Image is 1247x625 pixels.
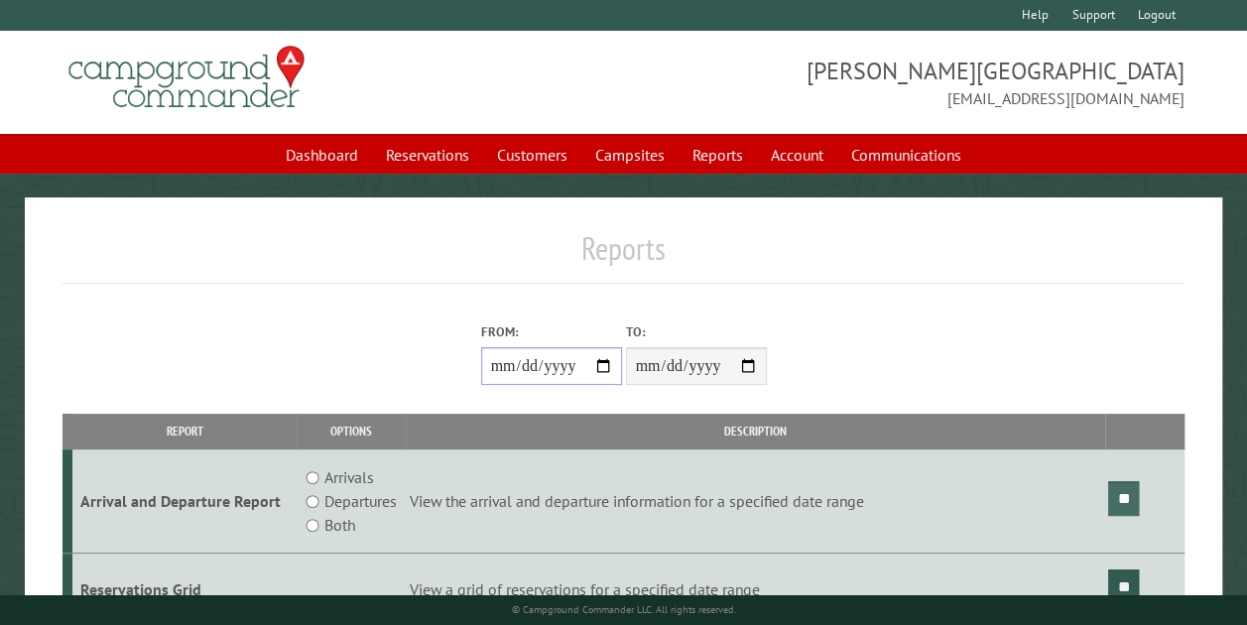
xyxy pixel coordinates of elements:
small: © Campground Commander LLC. All rights reserved. [512,603,736,616]
a: Reservations [374,136,481,174]
td: View the arrival and departure information for a specified date range [406,449,1105,554]
label: Both [324,513,355,537]
h1: Reports [62,229,1185,284]
th: Report [72,414,298,448]
a: Customers [485,136,579,174]
th: Options [297,414,406,448]
a: Communications [839,136,973,174]
label: To: [626,322,767,341]
label: Departures [324,489,397,513]
a: Reports [681,136,755,174]
img: Campground Commander [62,39,311,116]
th: Description [406,414,1105,448]
a: Account [759,136,835,174]
label: From: [481,322,622,341]
a: Campsites [583,136,677,174]
a: Dashboard [274,136,370,174]
td: Arrival and Departure Report [72,449,298,554]
span: [PERSON_NAME][GEOGRAPHIC_DATA] [EMAIL_ADDRESS][DOMAIN_NAME] [624,55,1185,110]
label: Arrivals [324,465,374,489]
